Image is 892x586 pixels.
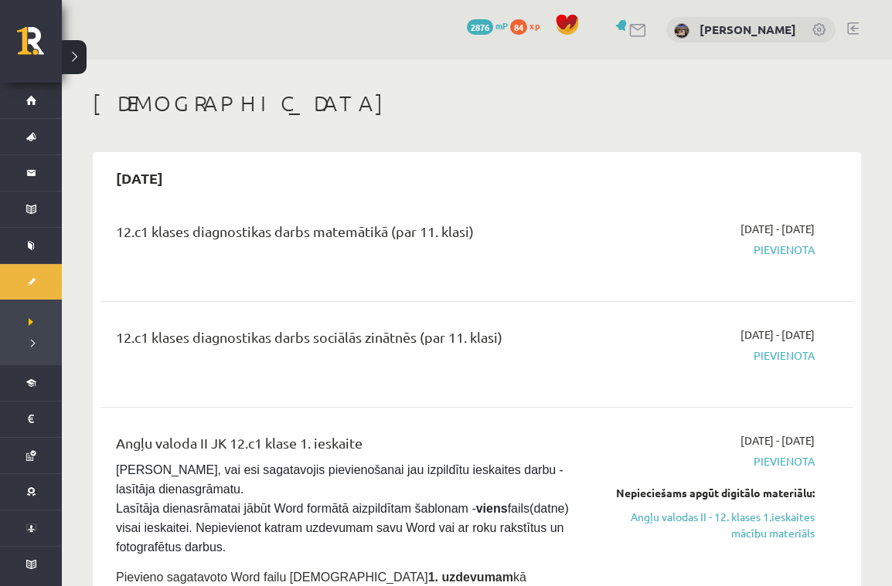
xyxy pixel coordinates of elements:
[116,463,572,554] span: [PERSON_NAME], vai esi sagatavojis pievienošanai jau izpildītu ieskaites darbu - lasītāja dienasg...
[17,27,62,66] a: Rīgas 1. Tālmācības vidusskola
[510,19,547,32] a: 84 xp
[467,19,508,32] a: 2876 mP
[598,347,815,364] span: Pievienota
[740,327,815,343] span: [DATE] - [DATE]
[476,502,508,515] strong: viens
[116,327,574,355] div: 12.c1 klases diagnostikas darbs sociālās zinātnēs (par 11. klasi)
[116,221,574,249] div: 12.c1 klases diagnostikas darbs matemātikā (par 11. klasi)
[740,432,815,449] span: [DATE] - [DATE]
[467,19,493,35] span: 2876
[598,242,815,258] span: Pievienota
[674,23,689,39] img: Nadežda Ambraževiča
[93,90,861,117] h1: [DEMOGRAPHIC_DATA]
[598,453,815,469] span: Pievienota
[495,19,508,32] span: mP
[598,509,815,541] a: Angļu valodas II - 12. klases 1.ieskaites mācību materiāls
[510,19,527,35] span: 84
[529,19,540,32] span: xp
[116,432,574,461] div: Angļu valoda II JK 12.c1 klase 1. ieskaite
[598,485,815,501] div: Nepieciešams apgūt digitālo materiālu:
[100,160,179,196] h2: [DATE]
[700,22,796,37] a: [PERSON_NAME]
[428,571,513,584] strong: 1. uzdevumam
[740,221,815,237] span: [DATE] - [DATE]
